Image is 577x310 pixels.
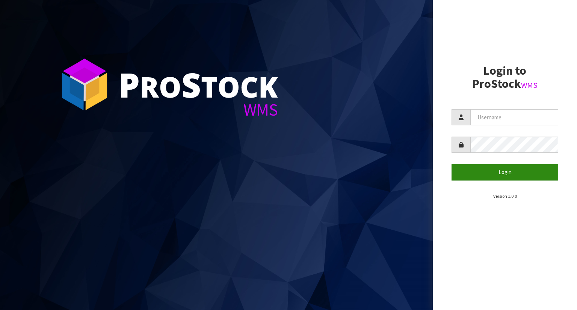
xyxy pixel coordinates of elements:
h2: Login to ProStock [452,64,558,90]
span: S [181,62,201,107]
div: ro tock [118,68,278,101]
small: Version 1.0.0 [493,193,517,199]
input: Username [470,109,558,125]
span: P [118,62,140,107]
button: Login [452,164,558,180]
img: ProStock Cube [56,56,113,113]
div: WMS [118,101,278,118]
small: WMS [521,80,538,90]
